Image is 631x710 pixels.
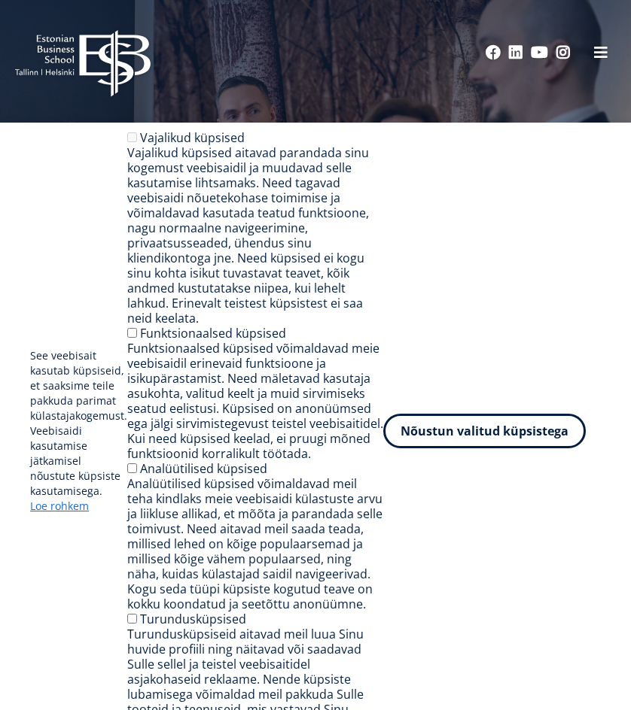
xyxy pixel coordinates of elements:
[140,460,267,477] label: Analüütilised küpsised
[508,45,523,60] a: Linkedin
[140,325,286,341] label: Funktsionaalsed küpsised
[140,129,245,146] label: Vajalikud küpsised
[556,45,571,60] a: Instagram
[127,476,383,611] div: Analüütilised küpsised võimaldavad meil teha kindlaks meie veebisaidi külastuste arvu ja liikluse...
[486,45,501,60] a: Facebook
[383,414,586,448] button: Nõustun valitud küpsistega
[140,611,246,627] label: Turundusküpsised
[531,45,548,60] a: Youtube
[30,348,127,514] p: See veebisait kasutab küpsiseid, et saaksime teile pakkuda parimat külastajakogemust. Veebisaidi ...
[30,499,89,514] a: Loe rohkem
[127,145,383,326] div: Vajalikud küpsised aitavad parandada sinu kogemust veebisaidil ja muudavad selle kasutamise lihts...
[127,341,383,461] div: Funktsionaalsed küpsised võimaldavad meie veebisaidil erinevaid funktsioone ja isikupärastamist. ...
